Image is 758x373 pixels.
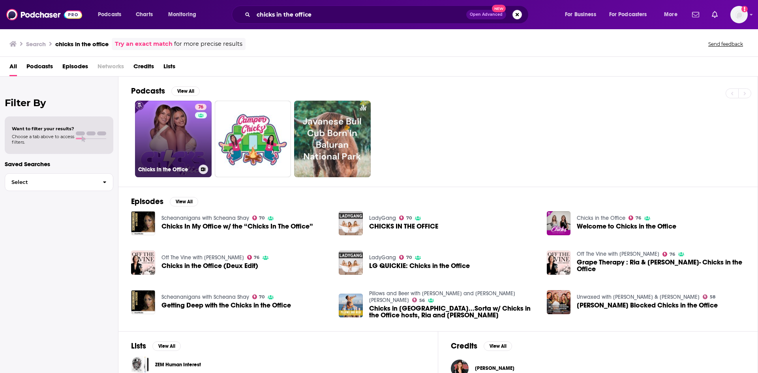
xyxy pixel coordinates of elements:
[629,216,641,220] a: 76
[339,211,363,235] img: CHICKS IN THE OFFICE
[466,10,506,19] button: Open AdvancedNew
[171,86,200,96] button: View All
[62,60,88,76] a: Episodes
[559,8,606,21] button: open menu
[252,216,265,220] a: 70
[419,299,425,302] span: 56
[547,290,571,314] img: Kris Jenner Blocked Chicks in the Office
[135,101,212,177] a: 76Chicks in the Office
[492,5,506,12] span: New
[163,8,206,21] button: open menu
[9,60,17,76] a: All
[98,60,124,76] span: Networks
[451,341,477,351] h2: Credits
[161,215,249,221] a: Scheananigans with Scheana Shay
[131,290,155,314] img: Getting Deep with the Chicks in the Office
[131,211,155,235] img: Chicks In My Office w/ the “Chicks In The Office”
[369,223,438,230] a: CHICKS IN THE OFFICE
[406,256,412,259] span: 70
[136,9,153,20] span: Charts
[577,259,745,272] span: Grape Therapy : Ria & [PERSON_NAME]- Chicks in the Office
[168,9,196,20] span: Monitoring
[399,255,412,260] a: 70
[55,40,109,48] h3: chicks in the office
[131,341,146,351] h2: Lists
[5,160,113,168] p: Saved Searches
[12,126,74,131] span: Want to filter your results?
[98,9,121,20] span: Podcasts
[5,173,113,191] button: Select
[710,295,715,299] span: 58
[339,294,363,318] img: Chicks in Charleston...Sorta w/ Chicks in the Office hosts, Ria and Fran
[247,255,260,260] a: 76
[131,8,158,21] a: Charts
[195,104,206,110] a: 76
[26,40,46,48] h3: Search
[451,341,512,351] a: CreditsView All
[138,166,195,173] h3: Chicks in the Office
[730,6,748,23] button: Show profile menu
[709,8,721,21] a: Show notifications dropdown
[152,341,181,351] button: View All
[131,251,155,275] a: Chicks in the Office (Deux Edit)
[369,290,515,304] a: Pillows and Beer with Craig Conover and Austen Kroll
[131,197,198,206] a: EpisodesView All
[239,6,536,24] div: Search podcasts, credits, & more...
[26,60,53,76] span: Podcasts
[577,223,676,230] a: Welcome to Chicks in the Office
[636,216,641,220] span: 76
[484,341,512,351] button: View All
[670,253,675,256] span: 76
[92,8,131,21] button: open menu
[161,302,291,309] a: Getting Deep with the Chicks in the Office
[259,295,265,299] span: 70
[730,6,748,23] span: Logged in as courtneysimich
[609,9,647,20] span: For Podcasters
[689,8,702,21] a: Show notifications dropdown
[369,305,537,319] span: Chicks in [GEOGRAPHIC_DATA]...Sorta w/ Chicks in the Office hosts, Ria and [PERSON_NAME]
[6,7,82,22] img: Podchaser - Follow, Share and Rate Podcasts
[369,262,470,269] a: LG QUICKIE: Chicks in the Office
[369,305,537,319] a: Chicks in Charleston...Sorta w/ Chicks in the Office hosts, Ria and Fran
[131,341,181,351] a: ListsView All
[252,294,265,299] a: 70
[174,39,242,49] span: for more precise results
[131,86,200,96] a: PodcastsView All
[155,360,201,369] a: ZEM Human Interest
[577,251,659,257] a: Off The Vine with Kaitlyn Bristowe
[604,8,659,21] button: open menu
[659,8,687,21] button: open menu
[131,197,163,206] h2: Episodes
[412,298,425,302] a: 56
[577,259,745,272] a: Grape Therapy : Ria & Fran- Chicks in the Office
[664,9,677,20] span: More
[706,41,745,47] button: Send feedback
[475,365,514,371] span: [PERSON_NAME]
[198,103,203,111] span: 76
[161,262,258,269] span: Chicks in the Office (Deux Edit)
[475,365,514,371] a: Francesca Mariano
[161,223,313,230] a: Chicks In My Office w/ the “Chicks In The Office”
[547,251,571,275] img: Grape Therapy : Ria & Fran- Chicks in the Office
[161,254,244,261] a: Off The Vine with Kaitlyn Bristowe
[133,60,154,76] a: Credits
[161,294,249,300] a: Scheananigans with Scheana Shay
[163,60,175,76] a: Lists
[115,39,173,49] a: Try an exact match
[547,211,571,235] img: Welcome to Chicks in the Office
[741,6,748,12] svg: Add a profile image
[470,13,503,17] span: Open Advanced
